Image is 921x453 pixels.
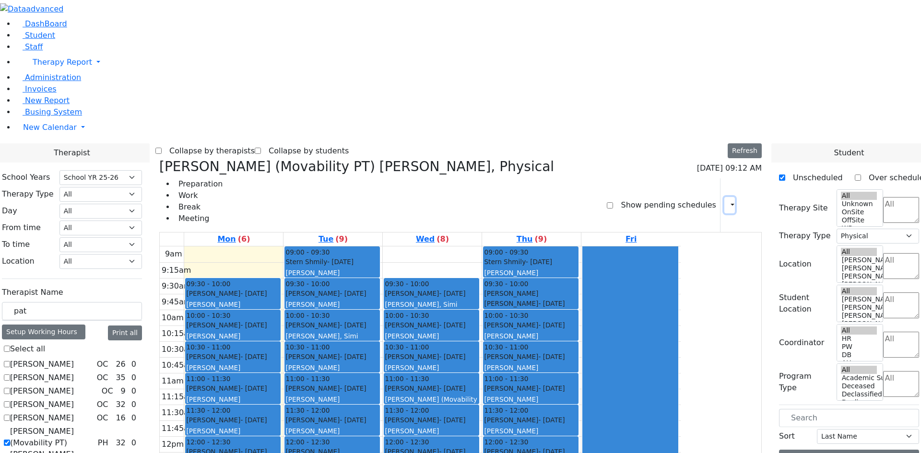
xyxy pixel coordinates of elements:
[130,437,138,449] div: 0
[624,232,638,246] a: September 12, 2025
[15,96,70,105] a: New Report
[285,363,379,372] div: [PERSON_NAME]
[285,374,330,383] span: 11:00 - 11:30
[2,222,41,233] label: From time
[215,232,252,246] a: September 8, 2025
[841,343,877,351] option: PW
[385,331,478,341] div: [PERSON_NAME]
[10,372,74,383] label: [PERSON_NAME]
[779,337,824,348] label: Coordinator
[841,374,877,382] option: Academic Support
[162,143,255,159] label: Collapse by therapists
[285,331,379,341] div: [PERSON_NAME], Simi
[93,359,112,370] div: OC
[414,232,451,246] a: September 10, 2025
[779,371,831,394] label: Program Type
[160,265,193,276] div: 9:15am
[160,391,198,403] div: 11:15am
[538,416,565,424] span: - [DATE]
[15,31,55,40] a: Student
[175,213,223,224] li: Meeting
[114,372,127,383] div: 35
[15,84,57,93] a: Invoices
[439,290,465,297] span: - [DATE]
[240,321,267,329] span: - [DATE]
[385,342,429,352] span: 10:30 - 11:00
[340,353,366,360] span: - [DATE]
[484,352,578,361] div: [PERSON_NAME]
[385,395,478,414] div: [PERSON_NAME] (Movability PT) [PERSON_NAME]
[114,359,127,370] div: 26
[484,437,528,447] span: 12:00 - 12:30
[285,300,379,339] div: [PERSON_NAME] ([PERSON_NAME]), [PERSON_NAME] ([PERSON_NAME])
[841,208,877,216] option: OnSite
[385,320,478,330] div: [PERSON_NAME]
[119,385,128,397] div: 9
[484,257,578,267] div: Stern Shmily
[841,320,877,328] option: [PERSON_NAME] 2
[385,374,429,383] span: 11:00 - 11:30
[163,248,184,260] div: 9am
[439,353,465,360] span: - [DATE]
[33,58,92,67] span: Therapy Report
[841,390,877,398] option: Declassified
[747,197,752,213] div: Setup
[285,247,330,257] span: 09:00 - 09:30
[841,335,877,343] option: HR
[160,328,198,339] div: 10:15am
[484,363,578,372] div: [PERSON_NAME]
[841,366,877,374] option: All
[841,382,877,390] option: Deceased
[15,118,921,137] a: New Calendar
[160,375,186,387] div: 11am
[130,359,138,370] div: 0
[883,253,919,279] textarea: Search
[841,280,877,289] option: [PERSON_NAME] 2
[484,383,578,393] div: [PERSON_NAME]
[779,202,828,214] label: Therapy Site
[385,279,429,289] span: 09:30 - 10:00
[385,383,478,393] div: [PERSON_NAME]
[385,426,478,436] div: [PERSON_NAME]
[285,257,379,267] div: Stern Shmily
[385,415,478,425] div: [PERSON_NAME]
[285,415,379,425] div: [PERSON_NAME]
[186,320,280,330] div: [PERSON_NAME]
[186,311,230,320] span: 10:00 - 10:30
[108,325,142,340] button: Print all
[93,372,112,383] div: OC
[285,383,379,393] div: [PERSON_NAME]
[534,233,547,245] label: (9)
[285,395,379,434] div: [PERSON_NAME] ([PERSON_NAME]), [PERSON_NAME] ([PERSON_NAME])
[841,312,877,320] option: [PERSON_NAME] 3
[240,290,267,297] span: - [DATE]
[25,84,57,93] span: Invoices
[160,344,198,355] div: 10:30am
[285,342,330,352] span: 10:30 - 11:00
[538,353,565,360] span: - [DATE]
[186,300,280,309] div: [PERSON_NAME]
[186,363,280,372] div: [PERSON_NAME]
[439,384,465,392] span: - [DATE]
[186,289,280,298] div: [PERSON_NAME]
[10,359,74,370] label: [PERSON_NAME]
[160,360,198,371] div: 10:45am
[484,268,578,307] div: [PERSON_NAME] ([PERSON_NAME]) [PERSON_NAME] ([PERSON_NAME])
[538,384,565,392] span: - [DATE]
[841,398,877,407] option: Declines
[186,426,280,436] div: [PERSON_NAME]
[2,172,50,183] label: School Years
[385,300,478,309] div: [PERSON_NAME], Simi
[186,415,280,425] div: [PERSON_NAME]
[779,430,795,442] label: Sort
[841,216,877,224] option: OffSite
[484,331,578,341] div: [PERSON_NAME]
[317,232,350,246] a: September 9, 2025
[93,399,112,410] div: OC
[175,201,223,213] li: Break
[285,406,330,415] span: 11:30 - 12:00
[160,312,186,324] div: 10am
[240,353,267,360] span: - [DATE]
[186,395,280,404] div: [PERSON_NAME]
[25,42,43,51] span: Staff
